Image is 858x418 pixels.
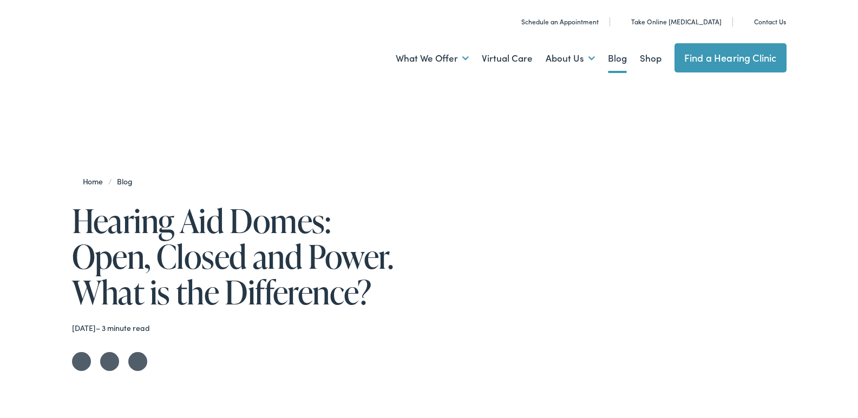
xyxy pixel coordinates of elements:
a: Blog [608,38,627,78]
a: Share on LinkedIn [128,352,147,371]
a: What We Offer [396,38,469,78]
a: Share on Facebook [100,352,119,371]
img: utility icon [509,16,517,27]
a: Share on Twitter [72,352,91,371]
div: – 3 minute read [72,323,401,333]
img: utility icon [742,16,750,27]
a: Take Online [MEDICAL_DATA] [619,17,722,26]
img: utility icon [619,16,627,27]
a: Contact Us [742,17,786,26]
a: About Us [546,38,595,78]
time: [DATE] [72,322,96,333]
span: / [83,176,138,187]
a: Blog [112,176,137,187]
a: Schedule an Appointment [509,17,599,26]
a: Find a Hearing Clinic [674,43,787,72]
a: Shop [640,38,661,78]
a: Virtual Care [482,38,533,78]
h1: Hearing Aid Domes: Open, Closed and Power. What is the Difference? [72,203,401,310]
a: Home [83,176,108,187]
